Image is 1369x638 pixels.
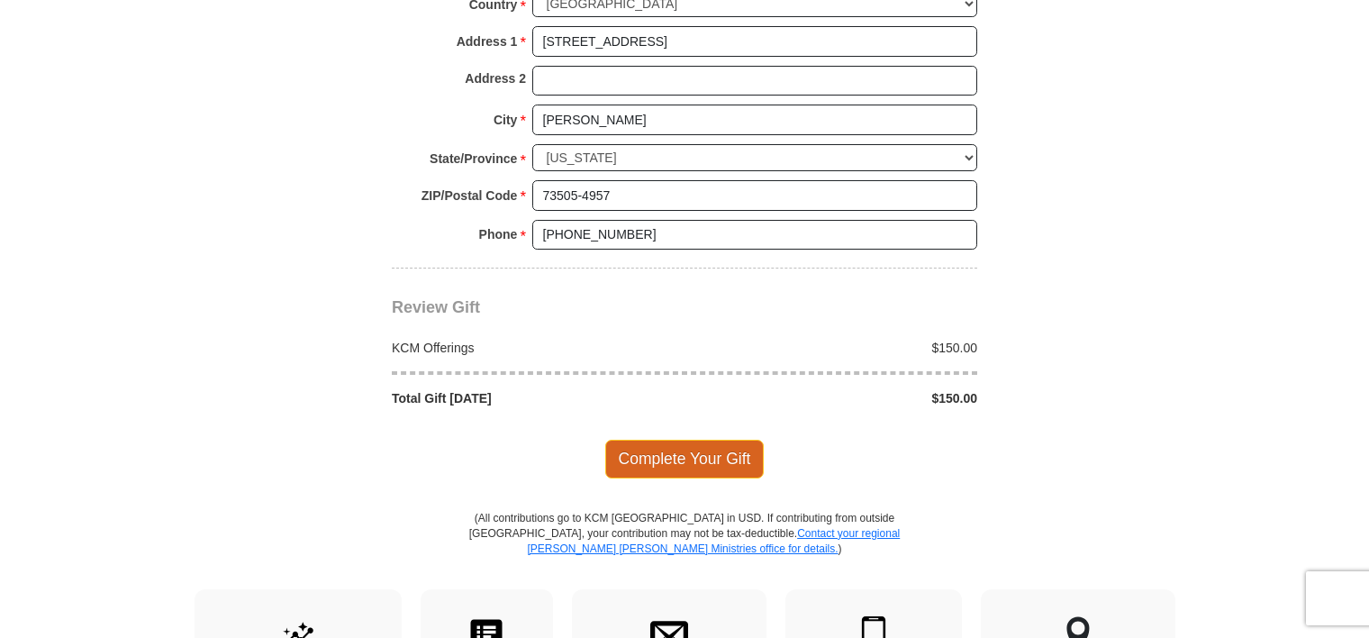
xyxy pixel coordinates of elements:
[465,66,526,91] strong: Address 2
[684,389,987,407] div: $150.00
[494,107,517,132] strong: City
[468,511,901,589] p: (All contributions go to KCM [GEOGRAPHIC_DATA] in USD. If contributing from outside [GEOGRAPHIC_D...
[383,339,685,357] div: KCM Offerings
[479,222,518,247] strong: Phone
[684,339,987,357] div: $150.00
[422,183,518,208] strong: ZIP/Postal Code
[457,29,518,54] strong: Address 1
[605,440,765,478] span: Complete Your Gift
[430,146,517,171] strong: State/Province
[527,527,900,555] a: Contact your regional [PERSON_NAME] [PERSON_NAME] Ministries office for details.
[383,389,685,407] div: Total Gift [DATE]
[392,298,480,316] span: Review Gift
